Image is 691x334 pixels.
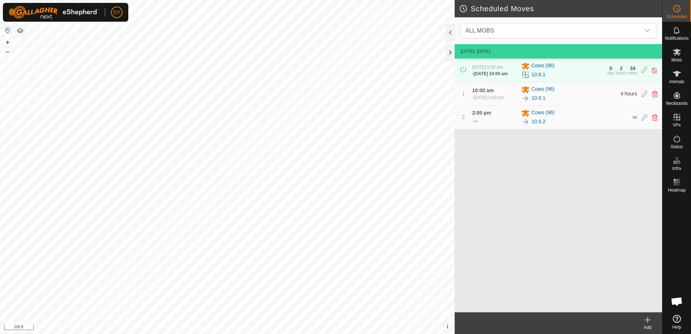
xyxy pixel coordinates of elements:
[462,91,465,97] span: 1
[668,188,686,192] span: Heatmap
[521,117,530,126] img: To
[632,114,637,121] span: ∞
[671,58,682,62] span: Mobs
[665,36,688,40] span: Notifications
[640,23,654,38] div: dropdown trigger
[235,325,256,331] a: Contact Us
[672,325,681,329] span: Help
[447,324,448,330] span: i
[672,166,681,171] span: Infra
[462,23,640,38] span: ALL MOBS
[670,145,683,149] span: Status
[607,71,614,75] div: day
[531,62,554,70] span: Cows (96)
[633,324,662,331] div: Add
[472,94,504,101] div: -
[616,71,627,75] div: hours
[628,71,637,75] div: mins
[531,118,545,125] a: 10.9.2
[443,323,451,331] button: i
[669,80,684,84] span: Animals
[531,85,554,94] span: Cows (96)
[474,49,490,54] span: - [DATE]
[199,325,226,331] a: Privacy Policy
[473,71,507,76] span: [DATE] 10:00 am
[630,66,636,71] div: 34
[666,101,687,106] span: Neckbands
[521,94,530,103] img: To
[460,49,474,54] span: [DATE]
[609,66,612,71] div: 0
[473,118,477,124] span: ∞
[531,94,545,102] a: 10.9.1
[531,71,545,78] a: 10.8.1
[472,117,477,125] div: -
[673,123,681,127] span: VPs
[472,110,491,116] span: 2:00 pm
[531,109,554,117] span: Cows (96)
[465,27,494,34] span: ALL MOBS
[621,91,638,97] span: 4 hours
[472,70,507,77] div: -
[462,114,465,120] span: 2
[9,6,99,19] img: Gallagher Logo
[473,95,504,100] span: [DATE] 2:00 pm
[666,291,688,312] div: Open chat
[459,4,662,13] h2: Scheduled Moves
[3,26,12,35] button: Reset Map
[113,9,120,16] span: DY
[651,67,658,74] img: Turn off schedule move
[472,87,494,93] span: 10:00 am
[620,66,623,71] div: 2
[662,312,691,332] a: Help
[3,38,12,47] button: +
[666,14,687,19] span: Schedules
[16,26,25,35] button: Map Layers
[3,47,12,56] button: –
[472,65,502,70] span: [DATE] 6:30 am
